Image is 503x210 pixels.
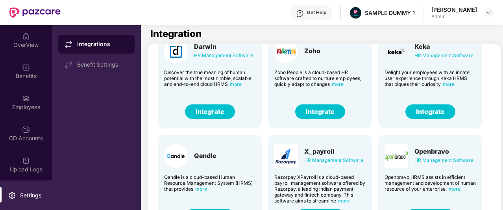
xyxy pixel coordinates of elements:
[8,191,16,199] img: svg+xml;base64,PHN2ZyBpZD0iU2V0dGluZy0yMHgyMCIgeG1sbnM9Imh0dHA6Ly93d3cudzMub3JnLzIwMDAvc3ZnIiB3aW...
[431,6,477,13] div: [PERSON_NAME]
[164,69,255,87] div: Discover the true meaning of human potential with the most nimble, scalable and end-to-end cloud ...
[230,81,242,87] span: more
[307,9,326,16] div: Get Help
[385,39,408,63] img: Card Logo
[385,69,476,87] div: Delight your employees with an innate user experience through Keka HRMS that piques their curiosity
[194,51,253,60] div: HR Management Software
[77,40,128,48] div: Integrations
[65,61,72,69] img: svg+xml;base64,PHN2ZyB4bWxucz0iaHR0cDovL3d3dy53My5vcmcvMjAwMC9zdmciIHdpZHRoPSIxNy44MzIiIGhlaWdodD...
[414,156,473,165] div: HR Management Software
[164,39,188,63] img: Card Logo
[304,47,320,55] div: Zoho
[295,104,345,119] button: Integrate
[338,198,350,204] span: more
[274,39,298,63] img: Card Logo
[304,147,363,155] div: X_payroll
[22,63,30,71] img: svg+xml;base64,PHN2ZyBpZD0iQmVuZWZpdHMiIHhtbG5zPSJodHRwOi8vd3d3LnczLm9yZy8yMDAwL3N2ZyIgd2lkdGg9Ij...
[9,7,61,18] img: New Pazcare Logo
[22,126,30,134] img: svg+xml;base64,PHN2ZyBpZD0iQ0RfQWNjb3VudHMiIGRhdGEtbmFtZT0iQ0QgQWNjb3VudHMiIHhtbG5zPSJodHRwOi8vd3...
[414,43,473,50] div: Keka
[77,61,128,68] div: Benefit Settings
[350,7,361,19] img: Pazcare_Alternative_logo-01-01.png
[194,152,216,160] div: Qandle
[150,29,202,39] h1: Integration
[18,191,44,199] div: Settings
[194,43,253,50] div: Darwin
[443,81,455,87] span: more
[414,147,473,155] div: Openbravo
[449,186,460,192] span: more
[274,69,366,87] div: Zoho People is a cloud-based HR software crafted to nurture employees, quickly adapt to changes
[296,9,304,17] img: svg+xml;base64,PHN2ZyBpZD0iSGVscC0zMngzMiIgeG1sbnM9Imh0dHA6Ly93d3cudzMub3JnLzIwMDAvc3ZnIiB3aWR0aD...
[274,144,298,168] img: Card Logo
[185,104,235,119] button: Integrate
[414,51,473,60] div: HR Management Software
[195,186,207,192] span: more
[164,174,255,192] div: Qandle is a cloud-based Human Resource Management System (HRMS) that provides
[486,9,492,16] img: svg+xml;base64,PHN2ZyBpZD0iRHJvcGRvd24tMzJ4MzIiIHhtbG5zPSJodHRwOi8vd3d3LnczLm9yZy8yMDAwL3N2ZyIgd2...
[405,104,455,119] button: Integrate
[385,144,408,168] img: Card Logo
[385,174,476,192] div: Openbravo HRMS assists in efficient management and development of human resource of your enterprise.
[304,156,363,165] div: HR Management Software
[22,32,30,40] img: svg+xml;base64,PHN2ZyBpZD0iSG9tZSIgeG1sbnM9Imh0dHA6Ly93d3cudzMub3JnLzIwMDAvc3ZnIiB3aWR0aD0iMjAiIG...
[65,41,72,48] img: svg+xml;base64,PHN2ZyB4bWxucz0iaHR0cDovL3d3dy53My5vcmcvMjAwMC9zdmciIHdpZHRoPSIxNy44MzIiIGhlaWdodD...
[164,144,188,168] img: Card Logo
[332,81,344,87] span: more
[274,174,366,204] div: Razorpay XPayroll is a cloud-based payroll management software offered by Razorpay, a leading Ind...
[431,13,477,20] div: Admin
[22,95,30,102] img: svg+xml;base64,PHN2ZyBpZD0iRW1wbG95ZWVzIiB4bWxucz0iaHR0cDovL3d3dy53My5vcmcvMjAwMC9zdmciIHdpZHRoPS...
[365,9,415,17] div: SAMPLE DUMMY 1
[22,157,30,165] img: svg+xml;base64,PHN2ZyBpZD0iVXBsb2FkX0xvZ3MiIGRhdGEtbmFtZT0iVXBsb2FkIExvZ3MiIHhtbG5zPSJodHRwOi8vd3...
